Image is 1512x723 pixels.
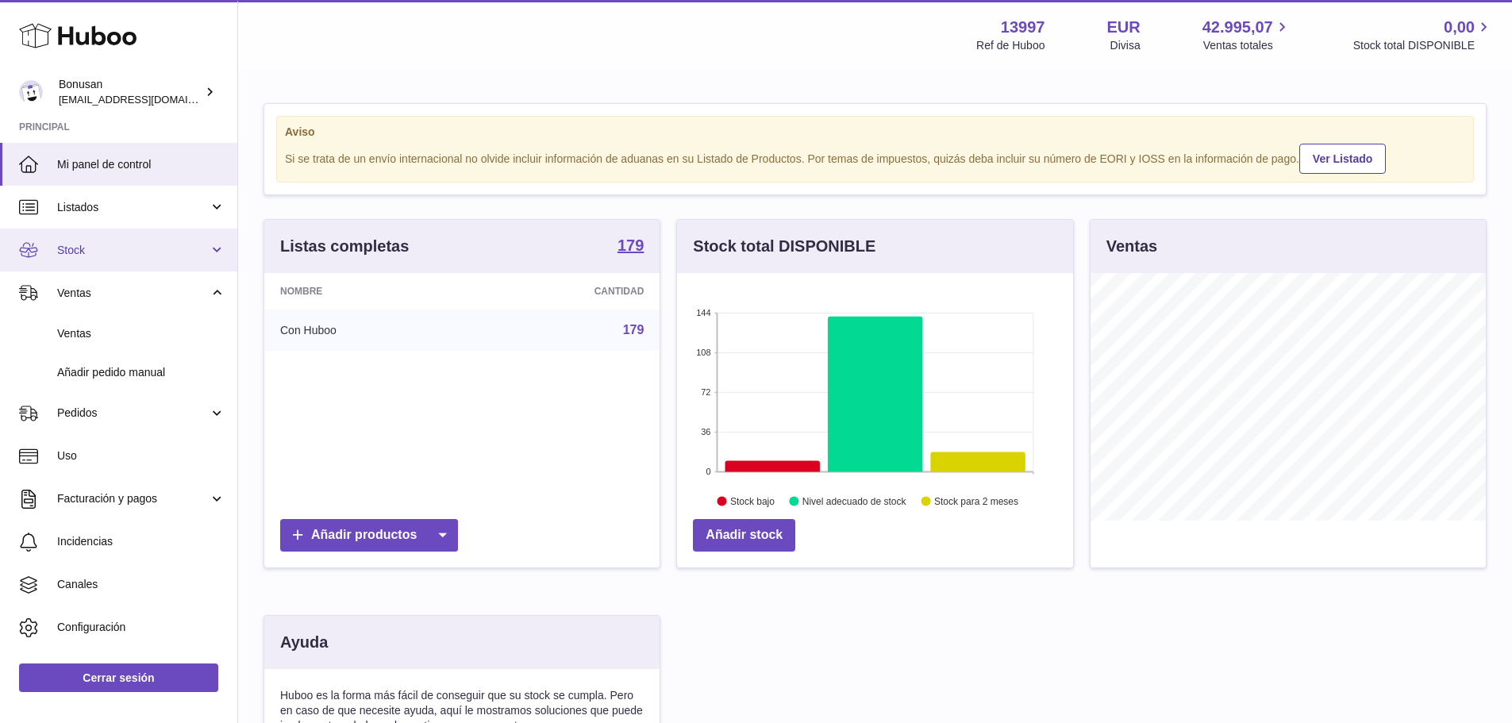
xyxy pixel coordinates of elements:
[1299,144,1386,174] a: Ver Listado
[19,80,43,104] img: info@bonusan.es
[623,323,644,337] a: 179
[57,200,209,215] span: Listados
[1203,38,1291,53] span: Ventas totales
[1106,236,1157,257] h3: Ventas
[57,448,225,463] span: Uso
[57,243,209,258] span: Stock
[57,286,209,301] span: Ventas
[280,236,409,257] h3: Listas completas
[730,496,775,507] text: Stock bajo
[1202,17,1273,38] span: 42.995,07
[57,157,225,172] span: Mi panel de control
[1202,17,1291,53] a: 42.995,07 Ventas totales
[1106,17,1140,38] strong: EUR
[1001,17,1045,38] strong: 13997
[285,125,1465,140] strong: Aviso
[802,496,907,507] text: Nivel adecuado de stock
[617,237,644,256] a: 179
[934,496,1018,507] text: Stock para 2 meses
[470,273,660,310] th: Cantidad
[693,236,875,257] h3: Stock total DISPONIBLE
[1110,38,1141,53] div: Divisa
[59,93,233,106] span: [EMAIL_ADDRESS][DOMAIN_NAME]
[57,577,225,592] span: Canales
[1353,17,1493,53] a: 0,00 Stock total DISPONIBLE
[264,310,470,351] td: Con Huboo
[693,519,795,552] a: Añadir stock
[57,365,225,380] span: Añadir pedido manual
[280,519,458,552] a: Añadir productos
[617,237,644,253] strong: 179
[1444,17,1475,38] span: 0,00
[57,326,225,341] span: Ventas
[59,77,202,107] div: Bonusan
[57,406,209,421] span: Pedidos
[280,632,328,653] h3: Ayuda
[702,387,711,397] text: 72
[976,38,1045,53] div: Ref de Huboo
[264,273,470,310] th: Nombre
[696,348,710,357] text: 108
[706,467,711,476] text: 0
[696,308,710,317] text: 144
[57,491,209,506] span: Facturación y pagos
[57,534,225,549] span: Incidencias
[19,663,218,692] a: Cerrar sesión
[285,141,1465,174] div: Si se trata de un envío internacional no olvide incluir información de aduanas en su Listado de P...
[1353,38,1493,53] span: Stock total DISPONIBLE
[57,620,225,635] span: Configuración
[702,427,711,436] text: 36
